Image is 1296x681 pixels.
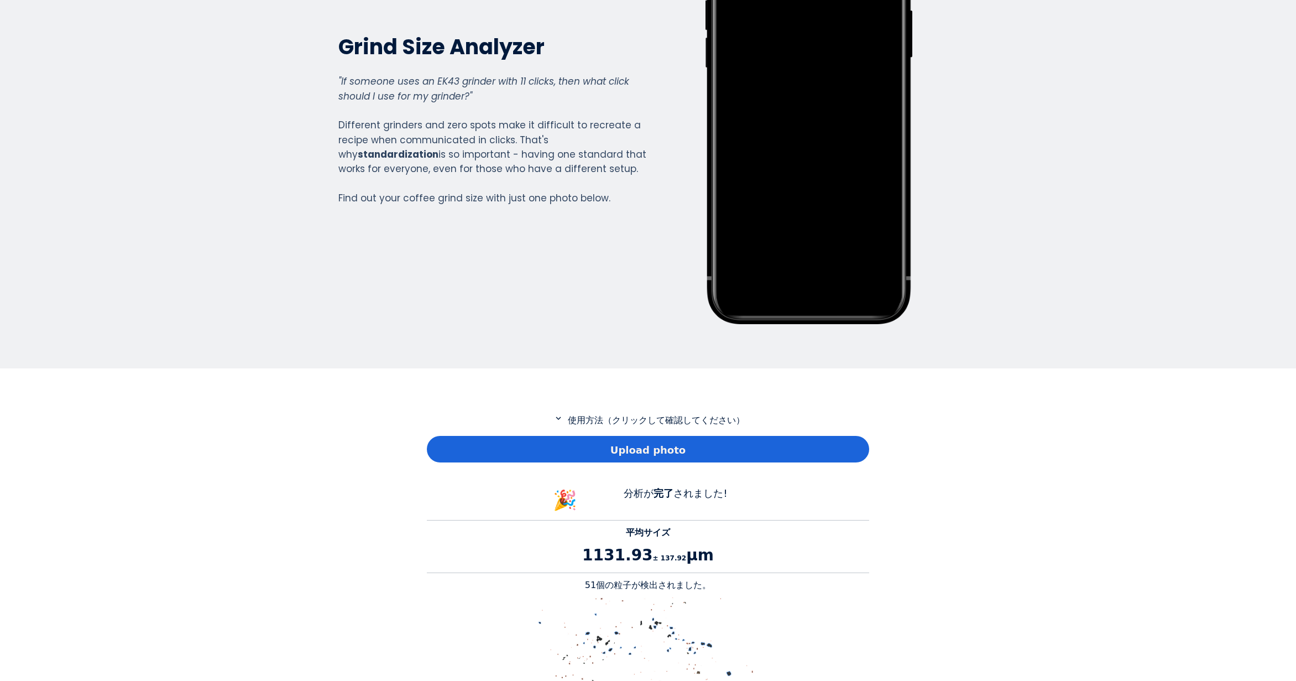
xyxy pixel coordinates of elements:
span: 🎉 [553,489,577,511]
span: ± 137.92 [653,554,687,562]
p: 平均サイズ [427,526,869,539]
p: 51個の粒子が検出されました。 [427,579,869,592]
mat-icon: expand_more [552,413,565,423]
p: 1131.93 μm [427,544,869,567]
p: 使用方法（クリックして確認してください） [427,413,869,427]
strong: standardization [358,148,438,161]
h2: Grind Size Analyzer [338,33,647,60]
div: 分析が されました! [593,486,759,515]
b: 完了 [654,487,673,499]
em: "If someone uses an EK43 grinder with 11 clicks, then what click should I use for my grinder?" [338,75,629,102]
span: Upload photo [610,443,686,458]
div: Different grinders and zero spots make it difficult to recreate a recipe when communicated in cli... [338,74,647,205]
